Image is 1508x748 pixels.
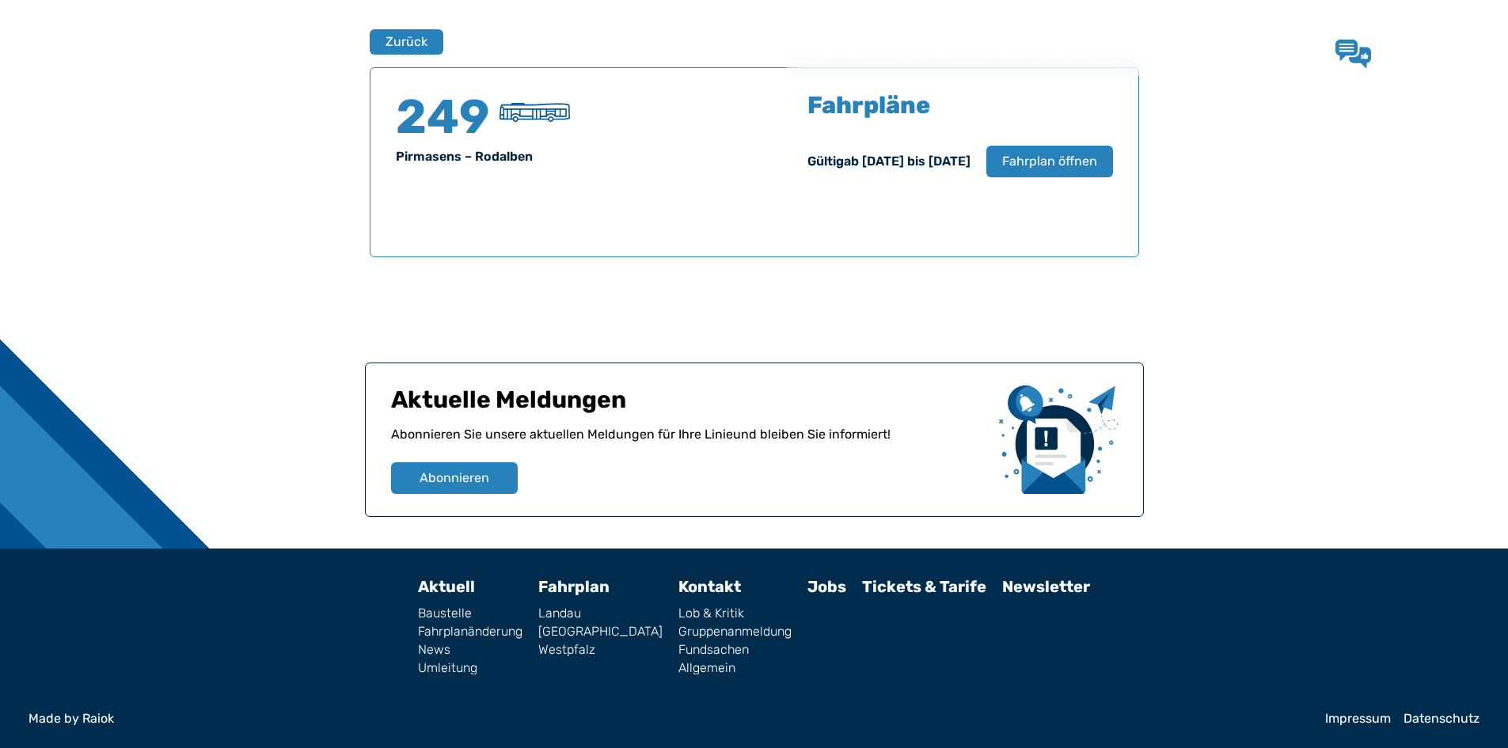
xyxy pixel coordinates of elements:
[678,577,741,596] a: Kontakt
[1150,33,1210,74] a: Jobs
[807,93,930,117] h5: Fahrpläne
[1102,33,1150,74] a: Wir
[966,33,1102,74] a: Tickets & Tarife
[800,33,876,74] a: Aktuell
[678,644,792,656] a: Fundsachen
[500,103,570,122] img: Stadtbus
[396,93,491,141] h4: 249
[678,625,792,638] a: Gruppenanmeldung
[876,33,966,74] a: Fahrplan
[1210,33,1293,74] a: Kontakt
[370,29,433,55] a: Zurück
[986,146,1113,177] button: Fahrplan öffnen
[538,577,610,596] a: Fahrplan
[418,662,522,674] a: Umleitung
[538,644,663,656] a: Westpfalz
[807,152,971,171] div: Gültig ab [DATE] bis [DATE]
[1384,44,1465,62] span: Lob & Kritik
[391,385,986,425] h1: Aktuelle Meldungen
[418,607,522,620] a: Baustelle
[1335,40,1465,68] a: Lob & Kritik
[420,469,489,488] span: Abonnieren
[999,385,1118,494] img: newsletter
[28,712,1312,725] a: Made by Raiok
[678,662,792,674] a: Allgemein
[51,43,112,65] img: QNV Logo
[807,577,846,596] a: Jobs
[538,625,663,638] a: [GEOGRAPHIC_DATA]
[418,625,522,638] a: Fahrplanänderung
[418,644,522,656] a: News
[1002,152,1097,171] span: Fahrplan öffnen
[370,29,443,55] button: Zurück
[538,607,663,620] a: Landau
[1325,712,1391,725] a: Impressum
[1002,577,1090,596] a: Newsletter
[678,607,792,620] a: Lob & Kritik
[391,462,518,494] button: Abonnieren
[51,38,112,70] a: QNV Logo
[391,425,986,462] p: Abonnieren Sie unsere aktuellen Meldungen für Ihre Linie und bleiben Sie informiert!
[862,577,986,596] a: Tickets & Tarife
[396,147,735,166] div: Pirmasens – Rodalben
[418,577,475,596] a: Aktuell
[1404,712,1480,725] a: Datenschutz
